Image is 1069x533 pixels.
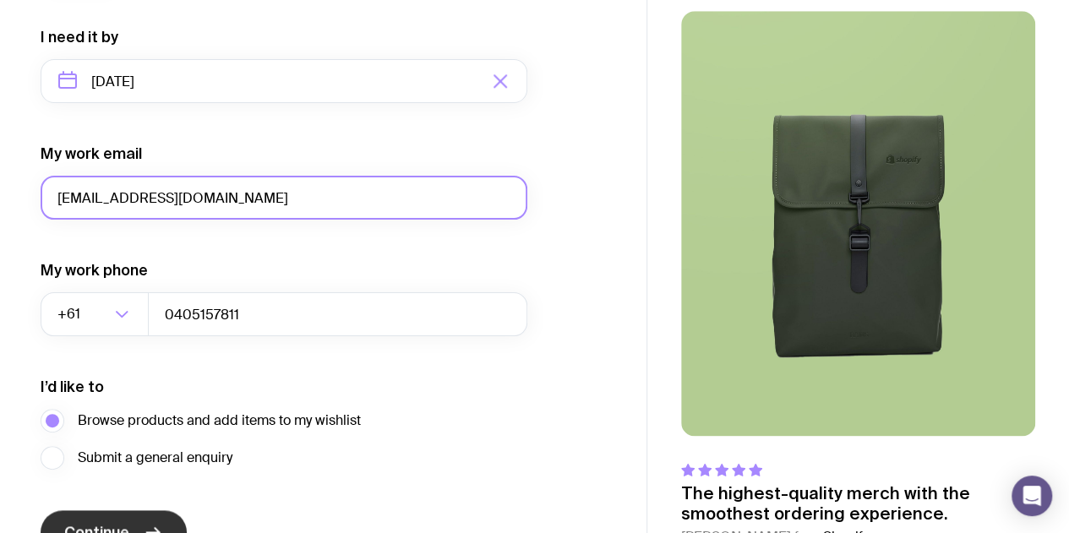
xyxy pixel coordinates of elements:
[57,292,84,336] span: +61
[78,448,232,468] span: Submit a general enquiry
[41,377,104,397] label: I’d like to
[148,292,527,336] input: 0400123456
[41,292,149,336] div: Search for option
[78,411,361,431] span: Browse products and add items to my wishlist
[41,59,527,103] input: Select a target date
[84,292,110,336] input: Search for option
[41,144,142,164] label: My work email
[1012,476,1052,516] div: Open Intercom Messenger
[41,176,527,220] input: you@email.com
[681,483,1035,524] p: The highest-quality merch with the smoothest ordering experience.
[41,260,148,280] label: My work phone
[41,27,118,47] label: I need it by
